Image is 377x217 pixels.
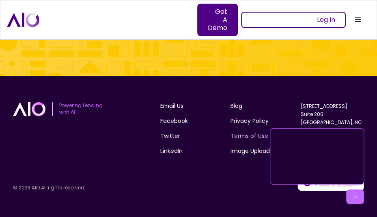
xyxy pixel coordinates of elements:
[160,117,188,125] a: Facebook
[160,147,183,155] a: LinkedIn
[241,12,346,28] a: Log In
[13,185,115,191] p: © 2023 AIO All rights reserved
[231,117,269,125] a: Privacy Policy
[160,102,183,110] a: Email Us
[7,13,241,27] a: home
[346,8,370,32] div: menu
[59,102,103,116] p: Powering Lending with AI
[197,4,238,36] a: Get A Demo
[231,132,268,140] a: Terms of Use
[300,103,362,134] a: [STREET_ADDRESS]Suite 200[GEOGRAPHIC_DATA], NC 27612
[231,102,242,110] a: Blog
[160,132,180,140] a: Twitter
[231,147,292,155] a: Image Upload Quality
